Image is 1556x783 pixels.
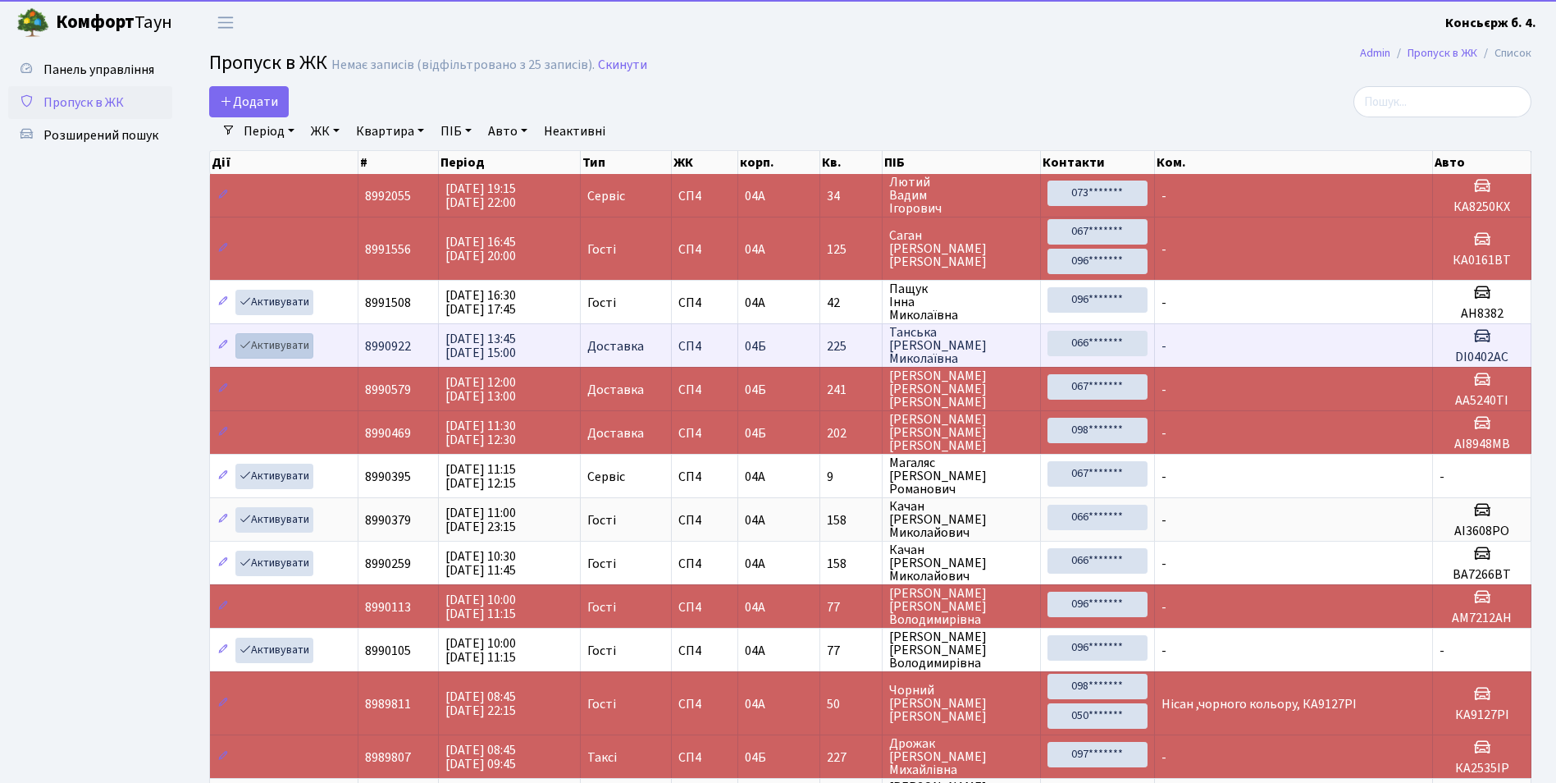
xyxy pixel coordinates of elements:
[56,9,172,37] span: Таун
[1161,381,1166,399] span: -
[365,555,411,573] span: 8990259
[331,57,595,73] div: Немає записів (відфільтровано з 25 записів).
[587,340,644,353] span: Доставка
[365,187,411,205] span: 8992055
[889,500,1034,539] span: Качан [PERSON_NAME] Миколайович
[827,190,875,203] span: 34
[445,460,516,492] span: [DATE] 11:15 [DATE] 12:15
[445,591,516,623] span: [DATE] 10:00 [DATE] 11:15
[827,698,875,711] span: 50
[205,9,246,36] button: Переключити навігацію
[43,126,158,144] span: Розширений пошук
[745,695,765,713] span: 04А
[738,151,820,174] th: корп.
[1161,468,1166,486] span: -
[365,511,411,529] span: 8990379
[587,644,616,657] span: Гості
[1335,36,1556,71] nav: breadcrumb
[889,176,1034,215] span: Лютий Вадим Ігорович
[235,333,313,359] a: Активувати
[1440,437,1524,452] h5: АІ8948МВ
[678,190,730,203] span: СП4
[678,427,730,440] span: СП4
[889,282,1034,322] span: Пащук Інна Миколаївна
[1161,511,1166,529] span: -
[365,337,411,355] span: 8990922
[1440,468,1444,486] span: -
[827,601,875,614] span: 77
[745,294,765,312] span: 04А
[445,504,516,536] span: [DATE] 11:00 [DATE] 23:15
[745,381,766,399] span: 04Б
[8,119,172,152] a: Розширений пошук
[827,340,875,353] span: 225
[445,233,516,265] span: [DATE] 16:45 [DATE] 20:00
[1161,642,1166,660] span: -
[1041,151,1155,174] th: Контакти
[745,749,766,767] span: 04Б
[587,470,625,483] span: Сервіс
[365,424,411,442] span: 8990469
[1161,294,1166,312] span: -
[827,383,875,396] span: 241
[889,684,1034,723] span: Чорний [PERSON_NAME] [PERSON_NAME]
[1433,151,1531,174] th: Авто
[349,117,431,145] a: Квартира
[365,240,411,259] span: 8991556
[445,634,516,666] span: [DATE] 10:00 [DATE] 11:15
[1440,253,1524,268] h5: КА0161ВТ
[889,737,1034,776] span: Дрожак [PERSON_NAME] Михайлівна
[365,598,411,616] span: 8990113
[445,688,516,720] span: [DATE] 08:45 [DATE] 22:15
[237,117,301,145] a: Період
[1440,350,1524,365] h5: DI0402АС
[678,751,730,764] span: СП4
[1161,337,1166,355] span: -
[889,456,1034,496] span: Магаляс [PERSON_NAME] Романович
[365,468,411,486] span: 8990395
[1440,642,1444,660] span: -
[745,468,765,486] span: 04А
[745,240,765,259] span: 04А
[1440,761,1524,776] h5: КА2535ІР
[581,151,672,174] th: Тип
[235,551,313,576] a: Активувати
[587,601,616,614] span: Гості
[43,94,124,112] span: Пропуск в ЖК
[445,373,516,405] span: [DATE] 12:00 [DATE] 13:00
[827,470,875,483] span: 9
[445,547,516,579] span: [DATE] 10:30 [DATE] 11:45
[365,749,411,767] span: 8989807
[56,9,135,35] b: Комфорт
[678,470,730,483] span: СП4
[587,243,616,256] span: Гості
[365,642,411,660] span: 8990105
[1445,14,1536,32] b: Консьєрж б. 4.
[220,93,278,111] span: Додати
[889,587,1034,626] span: [PERSON_NAME] [PERSON_NAME] Володимирівна
[235,507,313,533] a: Активувати
[889,543,1034,583] span: Качан [PERSON_NAME] Миколайович
[745,187,765,205] span: 04А
[587,557,616,570] span: Гості
[235,464,313,489] a: Активувати
[1445,13,1536,33] a: Консьєрж б. 4.
[8,53,172,86] a: Панель управління
[678,698,730,711] span: СП4
[537,117,612,145] a: Неактивні
[481,117,534,145] a: Авто
[1155,151,1434,174] th: Ком.
[889,413,1034,452] span: [PERSON_NAME] [PERSON_NAME] [PERSON_NAME]
[745,337,766,355] span: 04Б
[235,638,313,663] a: Активувати
[827,427,875,440] span: 202
[889,229,1034,268] span: Саган [PERSON_NAME] [PERSON_NAME]
[587,751,617,764] span: Таксі
[43,61,154,79] span: Панель управління
[678,296,730,309] span: СП4
[672,151,737,174] th: ЖК
[1440,524,1524,539] h5: АІ3608РО
[745,598,765,616] span: 04А
[209,86,289,117] a: Додати
[434,117,478,145] a: ПІБ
